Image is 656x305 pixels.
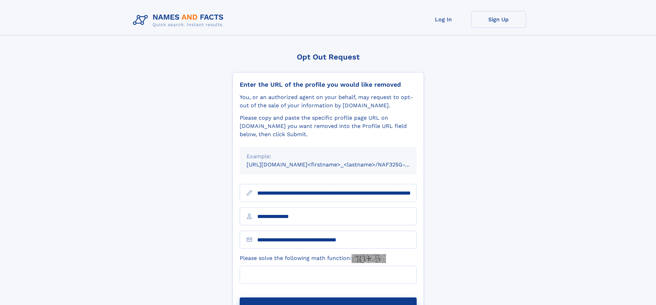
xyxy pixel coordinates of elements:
[240,81,417,88] div: Enter the URL of the profile you would like removed
[240,254,386,263] label: Please solve the following math function:
[240,114,417,139] div: Please copy and paste the specific profile page URL on [DOMAIN_NAME] you want removed into the Pr...
[130,11,229,30] img: Logo Names and Facts
[247,152,410,161] div: Example:
[471,11,526,28] a: Sign Up
[416,11,471,28] a: Log In
[247,161,430,168] small: [URL][DOMAIN_NAME]<firstname>_<lastname>/NAF325G-xxxxxxxx
[240,93,417,110] div: You, or an authorized agent on your behalf, may request to opt-out of the sale of your informatio...
[232,53,424,61] div: Opt Out Request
